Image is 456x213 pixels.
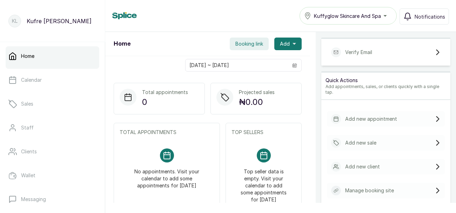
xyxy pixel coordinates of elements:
[6,94,99,114] a: Sales
[114,40,130,48] h1: Home
[280,40,290,47] span: Add
[120,129,214,136] p: TOTAL APPOINTMENTS
[415,13,445,20] span: Notifications
[235,40,263,47] span: Booking link
[326,84,446,95] p: Add appointments, sales, or clients quickly with a single tap.
[345,187,394,194] p: Manage booking site
[345,49,372,56] p: Verify Email
[345,139,376,146] p: Add new sale
[27,17,92,25] p: Kufre [PERSON_NAME]
[239,96,275,108] p: ₦0.00
[6,142,99,161] a: Clients
[142,96,188,108] p: 0
[142,89,188,96] p: Total appointments
[345,163,380,170] p: Add new client
[400,8,449,25] button: Notifications
[21,124,34,131] p: Staff
[6,46,99,66] a: Home
[292,63,297,68] svg: calendar
[300,7,397,25] button: Kuffyglow Skincare And Spa
[345,115,397,122] p: Add new appointment
[232,129,296,136] p: TOP SELLERS
[21,76,42,84] p: Calendar
[230,38,269,50] button: Booking link
[314,12,381,20] span: Kuffyglow Skincare And Spa
[6,189,99,209] a: Messaging
[128,162,206,189] p: No appointments. Visit your calendar to add some appointments for [DATE]
[239,89,275,96] p: Projected sales
[21,172,35,179] p: Wallet
[6,70,99,90] a: Calendar
[240,162,287,203] p: Top seller data is empty. Visit your calendar to add some appointments for [DATE]
[326,77,446,84] p: Quick Actions
[6,166,99,185] a: Wallet
[186,59,288,71] input: Select date
[21,148,37,155] p: Clients
[274,38,302,50] button: Add
[12,18,18,25] p: KL
[21,196,46,203] p: Messaging
[21,100,33,107] p: Sales
[6,118,99,138] a: Staff
[21,53,34,60] p: Home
